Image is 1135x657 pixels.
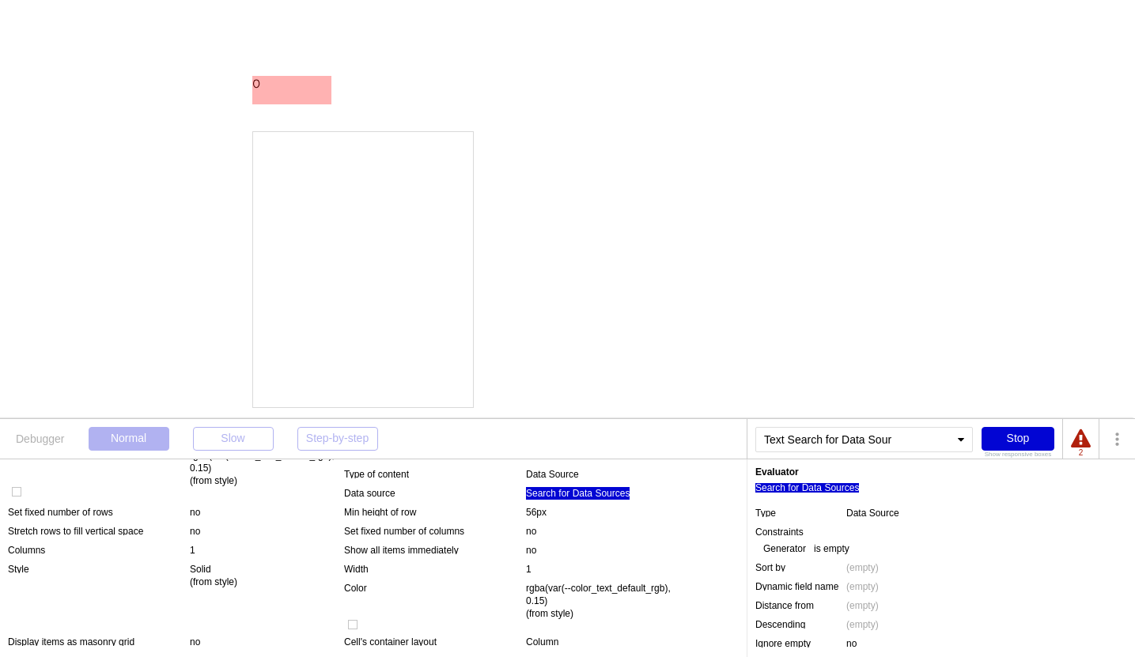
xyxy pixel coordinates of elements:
[526,544,536,557] div: no
[344,636,526,646] div: Cell's container layout
[190,636,200,648] div: no
[344,487,526,497] div: Data source
[814,542,849,555] div: is empty
[755,507,842,517] div: Type
[344,563,526,573] div: Width
[190,563,237,588] div: Solid (from style)
[8,544,190,554] div: Columns
[526,582,676,620] div: rgba(var(--color_text_default_rgb), 0.15) (from style)
[8,563,190,573] div: Style
[526,563,532,576] div: 1
[526,506,547,519] div: 56px
[8,506,190,516] div: Set fixed number of rows
[755,637,842,648] div: Ignore empty constraints
[755,483,859,493] div: Search for Data Sources
[755,526,842,536] div: Constraints
[344,582,526,592] div: Color
[1071,449,1091,457] div: 2
[190,525,200,538] div: no
[252,76,331,92] div: 0
[526,468,579,481] div: Data Source
[755,599,842,610] div: Distance from
[755,618,842,629] div: Descending
[846,599,879,612] div: (empty)
[526,525,536,538] div: no
[344,544,526,554] div: Show all items immediately
[846,561,879,574] div: (empty)
[846,580,879,593] div: (empty)
[344,468,526,478] div: Type of content
[526,636,558,648] div: Column
[846,507,899,519] div: Data Source
[526,487,630,500] div: Search for Data Sources
[190,506,200,519] div: no
[755,467,799,477] div: Evaluator
[846,618,879,631] div: (empty)
[755,427,973,452] div: Text Search for Data Sour
[846,637,857,650] div: no
[8,636,190,646] div: Display items as masonry grid
[8,525,190,535] div: Stretch rows to fill vertical space
[755,561,842,572] div: Sort by
[344,525,526,535] div: Set fixed number of columns
[982,451,1054,458] div: Show responsive boxes
[755,580,842,591] div: Dynamic field name
[763,542,806,555] div: Generator
[190,544,195,557] div: 1
[982,427,1054,451] div: Stop
[344,506,526,516] div: Min height of row
[190,449,340,487] div: rgba(var(--color_text_default_rgb), 0.15) (from style)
